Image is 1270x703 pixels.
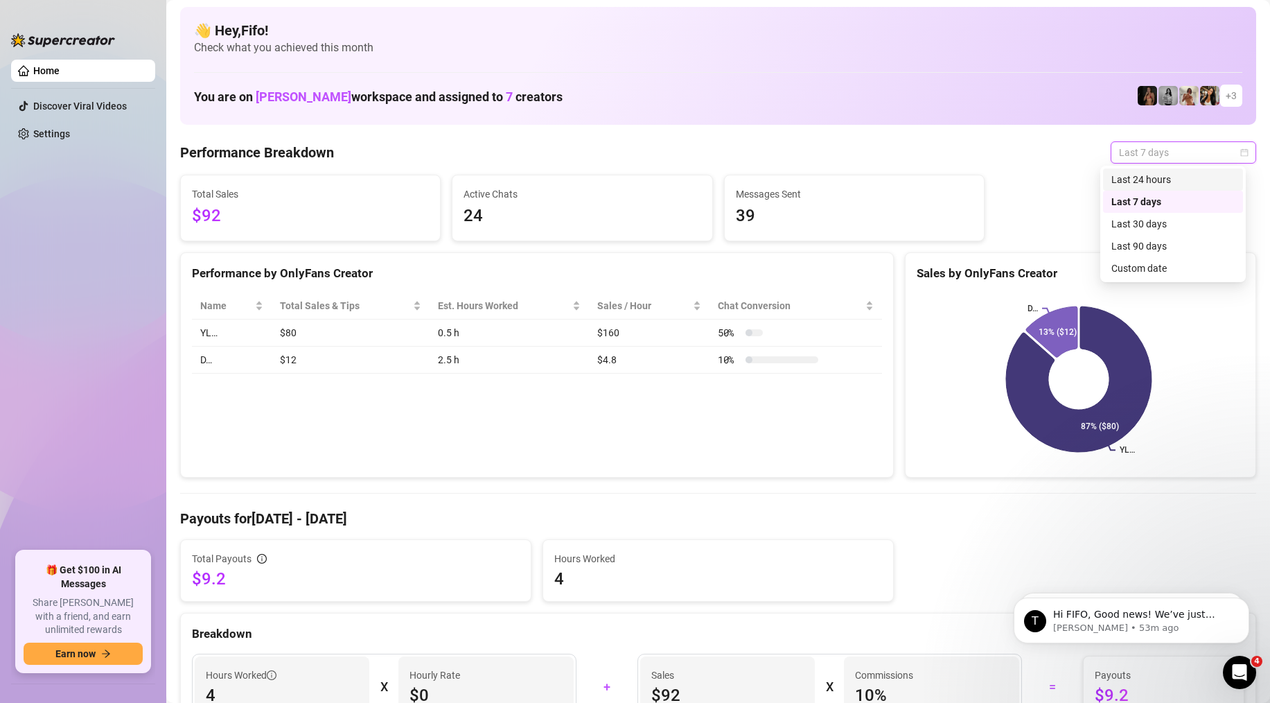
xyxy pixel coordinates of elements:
span: 24 [464,203,700,229]
span: Hours Worked [206,668,276,683]
span: 7 [506,89,513,104]
span: + 3 [1226,88,1237,103]
div: Custom date [1111,261,1235,276]
span: Chat Conversion [718,298,863,313]
h4: 👋 Hey, Fifo ! [194,21,1242,40]
span: info-circle [267,670,276,680]
div: Custom date [1103,257,1243,279]
span: 4 [554,568,882,590]
div: Last 7 days [1103,191,1243,213]
div: Breakdown [192,625,1244,643]
span: Total Payouts [192,551,252,566]
div: X [380,676,387,698]
span: 39 [736,203,973,229]
div: Last 30 days [1111,216,1235,232]
div: Est. Hours Worked [438,298,570,313]
span: 4 [1251,656,1262,667]
th: Sales / Hour [589,293,709,320]
div: Performance by OnlyFans Creator [192,264,882,283]
img: D [1138,86,1157,105]
span: Hours Worked [554,551,882,566]
span: Payouts [1095,668,1233,683]
span: 10 % [718,352,740,367]
span: 50 % [718,325,740,340]
span: calendar [1240,148,1249,157]
span: Active Chats [464,186,700,202]
text: YL… [1120,445,1135,455]
a: Home [33,65,60,76]
article: Commissions [855,668,913,683]
div: Last 7 days [1111,194,1235,209]
div: Last 24 hours [1103,168,1243,191]
div: = [1030,676,1075,698]
td: $4.8 [589,347,709,374]
img: Green [1179,86,1199,105]
img: AD [1200,86,1219,105]
iframe: Intercom live chat [1223,656,1256,689]
td: 0.5 h [430,320,589,347]
span: Earn now [55,648,96,659]
span: Check what you achieved this month [194,40,1242,55]
h4: Performance Breakdown [180,143,334,162]
span: $92 [192,203,429,229]
span: Share [PERSON_NAME] with a friend, and earn unlimited rewards [24,596,143,637]
td: D… [192,347,272,374]
div: Last 30 days [1103,213,1243,235]
span: Last 7 days [1119,142,1248,163]
span: info-circle [257,554,267,564]
span: arrow-right [101,649,111,659]
span: $9.2 [192,568,520,590]
td: $160 [589,320,709,347]
td: YL… [192,320,272,347]
text: D… [1028,304,1038,313]
h1: You are on workspace and assigned to creators [194,89,563,105]
div: Last 24 hours [1111,172,1235,187]
th: Chat Conversion [709,293,882,320]
div: + [585,676,629,698]
th: Name [192,293,272,320]
div: Last 90 days [1103,235,1243,257]
td: 2.5 h [430,347,589,374]
div: X [826,676,833,698]
td: $80 [272,320,430,347]
iframe: Intercom notifications message [993,569,1270,666]
th: Total Sales & Tips [272,293,430,320]
div: Last 90 days [1111,238,1235,254]
span: Total Sales & Tips [280,298,410,313]
span: Messages Sent [736,186,973,202]
span: 🎁 Get $100 in AI Messages [24,564,143,591]
a: Discover Viral Videos [33,101,127,112]
button: Earn nowarrow-right [24,643,143,665]
img: A [1158,86,1178,105]
a: Settings [33,128,70,139]
td: $12 [272,347,430,374]
span: Sales [651,668,804,683]
img: logo-BBDzfeDw.svg [11,33,115,47]
span: Sales / Hour [597,298,690,313]
span: Name [200,298,252,313]
article: Hourly Rate [409,668,460,683]
div: Sales by OnlyFans Creator [917,264,1244,283]
span: Total Sales [192,186,429,202]
h4: Payouts for [DATE] - [DATE] [180,509,1256,528]
span: [PERSON_NAME] [256,89,351,104]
